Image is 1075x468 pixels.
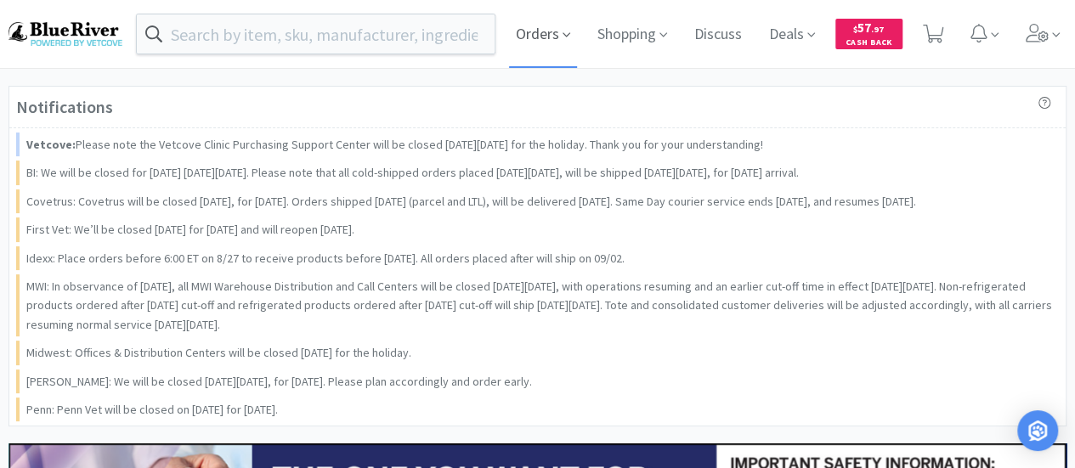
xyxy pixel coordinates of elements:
[1017,410,1058,451] div: Open Intercom Messenger
[853,24,857,35] span: $
[26,135,763,154] p: Please note the Vetcove Clinic Purchasing Support Center will be closed [DATE][DATE] for the holi...
[16,93,113,121] h3: Notifications
[26,137,76,152] strong: Vetcove:
[8,22,122,45] img: b17b0d86f29542b49a2f66beb9ff811a.png
[26,277,1052,334] p: MWI: In observance of [DATE], all MWI Warehouse Distribution and Call Centers will be closed [DAT...
[853,20,884,36] span: 57
[26,163,799,182] p: BI: We will be closed for [DATE] [DATE][DATE]. Please note that all cold-shipped orders placed [D...
[687,27,749,42] a: Discuss
[26,192,916,211] p: Covetrus: Covetrus will be closed [DATE], for [DATE]. Orders shipped [DATE] (parcel and LTL), wil...
[26,372,532,391] p: [PERSON_NAME]: We will be closed [DATE][DATE], for [DATE]. Please plan accordingly and order early.
[137,14,495,54] input: Search by item, sku, manufacturer, ingredient, size...
[26,220,354,239] p: First Vet: We’ll be closed [DATE] for [DATE] and will reopen [DATE].
[846,38,892,49] span: Cash Back
[26,400,278,419] p: Penn: Penn Vet will be closed on [DATE] for [DATE].
[26,249,625,268] p: Idexx: Place orders before 6:00 ET on 8/27 to receive products before [DATE]. All orders placed a...
[26,343,411,362] p: Midwest: Offices & Distribution Centers will be closed [DATE] for the holiday.
[835,11,902,57] a: $57.97Cash Back
[871,24,884,35] span: . 97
